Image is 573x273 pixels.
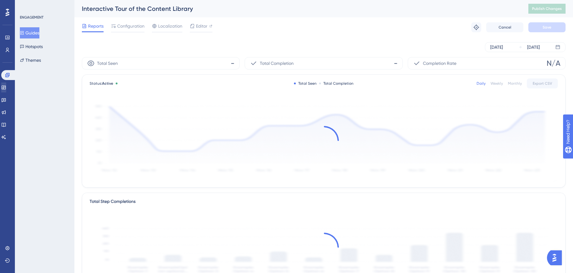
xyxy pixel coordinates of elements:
[491,81,503,86] div: Weekly
[90,81,113,86] span: Status:
[477,81,486,86] div: Daily
[543,25,551,30] span: Save
[260,60,294,67] span: Total Completion
[158,22,182,30] span: Localization
[508,81,522,86] div: Monthly
[231,58,234,68] span: -
[547,248,566,267] iframe: UserGuiding AI Assistant Launcher
[394,58,398,68] span: -
[528,22,566,32] button: Save
[20,41,43,52] button: Hotspots
[499,25,511,30] span: Cancel
[117,22,144,30] span: Configuration
[88,22,104,30] span: Reports
[490,43,503,51] div: [DATE]
[196,22,207,30] span: Editor
[532,6,562,11] span: Publish Changes
[319,81,353,86] div: Total Completion
[20,27,39,38] button: Guides
[15,2,39,9] span: Need Help?
[528,4,566,14] button: Publish Changes
[20,55,41,66] button: Themes
[547,58,560,68] span: N/A
[527,78,558,88] button: Export CSV
[20,15,43,20] div: ENGAGEMENT
[533,81,552,86] span: Export CSV
[486,22,523,32] button: Cancel
[97,60,118,67] span: Total Seen
[90,198,135,205] div: Total Step Completions
[82,4,513,13] div: Interactive Tour of the Content Library
[102,81,113,86] span: Active
[294,81,317,86] div: Total Seen
[527,43,540,51] div: [DATE]
[423,60,456,67] span: Completion Rate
